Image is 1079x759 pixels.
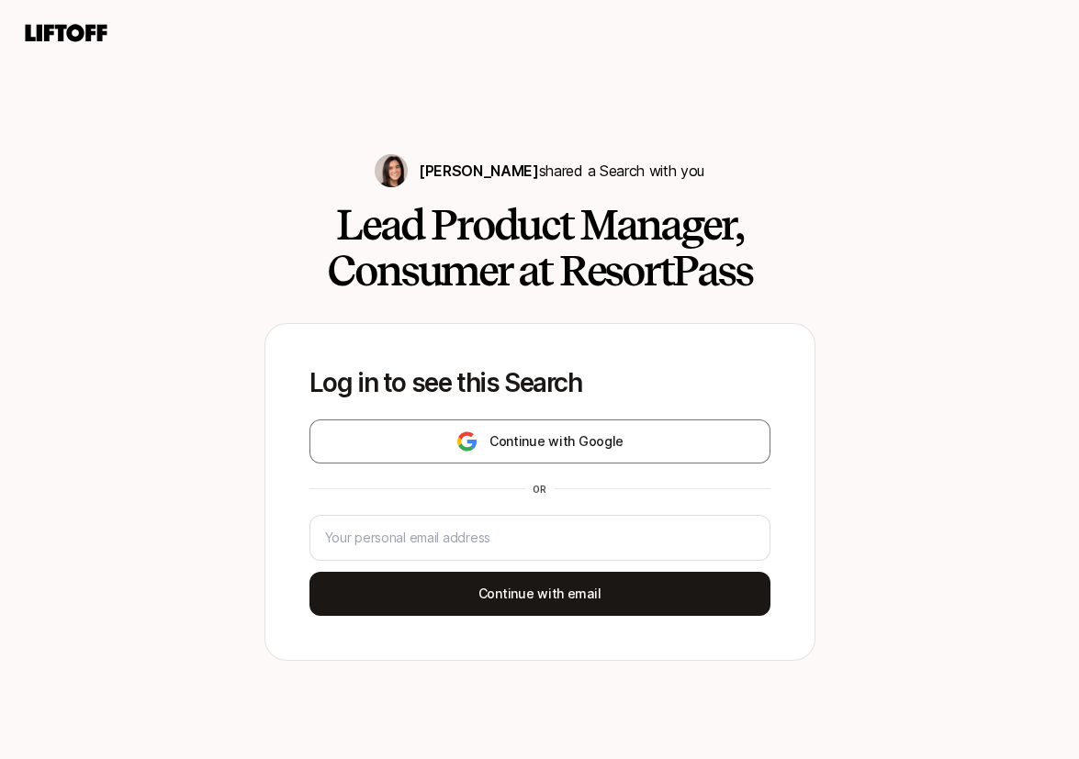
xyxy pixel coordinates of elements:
[309,368,770,397] p: Log in to see this Search
[309,572,770,616] button: Continue with email
[525,482,555,497] div: or
[264,202,815,294] h2: Lead Product Manager, Consumer at ResortPass
[309,419,770,463] button: Continue with Google
[455,430,478,452] img: google-logo
[419,162,539,180] span: [PERSON_NAME]
[375,154,408,187] img: 71d7b91d_d7cb_43b4_a7ea_a9b2f2cc6e03.jpg
[325,527,755,549] input: Your personal email address
[419,159,704,183] p: shared a Search with you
